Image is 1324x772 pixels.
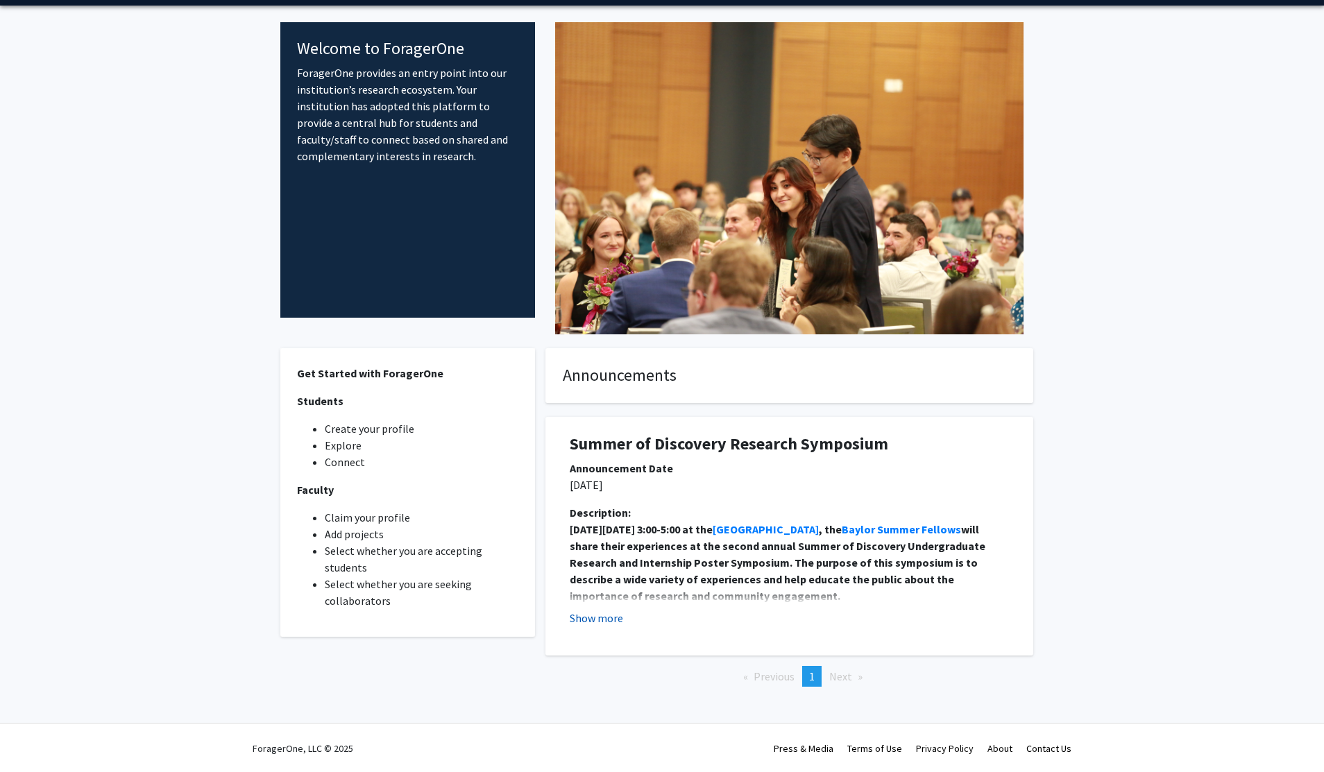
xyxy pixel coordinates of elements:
[325,509,518,526] li: Claim your profile
[847,742,902,755] a: Terms of Use
[297,483,334,497] strong: Faculty
[570,460,1009,477] div: Announcement Date
[809,669,815,683] span: 1
[325,454,518,470] li: Connect
[325,437,518,454] li: Explore
[819,522,842,536] strong: , the
[325,526,518,542] li: Add projects
[570,610,623,626] button: Show more
[297,65,518,164] p: ForagerOne provides an entry point into our institution’s research ecosystem. Your institution ha...
[829,669,852,683] span: Next
[754,669,795,683] span: Previous
[916,742,974,755] a: Privacy Policy
[325,576,518,609] li: Select whether you are seeking collaborators
[570,434,1009,454] h1: Summer of Discovery Research Symposium
[570,504,1009,521] div: Description:
[325,542,518,576] li: Select whether you are accepting students
[570,522,987,603] strong: will share their experiences at the second annual Summer of Discovery Undergraduate Research and ...
[774,742,833,755] a: Press & Media
[570,522,713,536] strong: [DATE][DATE] 3:00-5:00 at the
[297,39,518,59] h4: Welcome to ForagerOne
[1026,742,1071,755] a: Contact Us
[555,22,1024,334] img: Cover Image
[570,477,1009,493] p: [DATE]
[713,522,819,536] a: [GEOGRAPHIC_DATA]
[987,742,1012,755] a: About
[545,666,1033,687] ul: Pagination
[842,522,961,536] a: Baylor Summer Fellows
[10,710,59,762] iframe: Chat
[563,366,1016,386] h4: Announcements
[297,394,343,408] strong: Students
[325,420,518,437] li: Create your profile
[297,366,443,380] strong: Get Started with ForagerOne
